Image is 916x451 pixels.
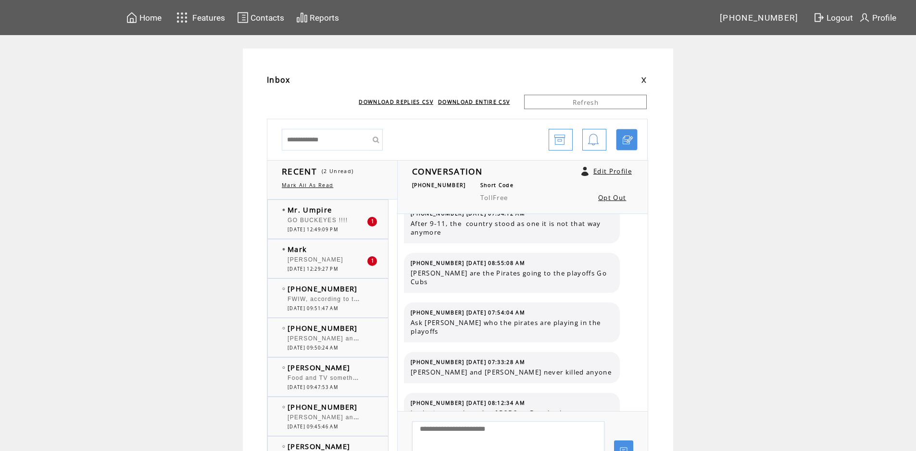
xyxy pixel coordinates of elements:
[282,165,317,177] span: RECENT
[288,293,874,303] span: FWIW, according to the US inflation calculator website, $750,000 in [DATE], is valued at $1,286,3...
[288,256,343,263] span: [PERSON_NAME]
[282,209,285,211] img: bulletFull.png
[554,129,565,151] img: archive.png
[411,400,525,406] span: [PHONE_NUMBER] [DATE] 08:12:34 AM
[412,165,482,177] span: CONVERSATION
[126,12,138,24] img: home.svg
[288,384,338,390] span: [DATE] 09:47:53 AM
[288,402,358,412] span: [PHONE_NUMBER]
[236,10,286,25] a: Contacts
[411,219,613,237] span: After 9-11, the country stood as one it is not that way anymore
[251,13,284,23] span: Contacts
[581,167,589,176] a: Click to edit user profile
[288,412,802,421] span: [PERSON_NAME] and [PERSON_NAME] [PERSON_NAME] are fantastic! [DATE] I checked out the OVGH letter...
[368,129,383,150] input: Submit
[288,345,338,351] span: [DATE] 09:50:24 AM
[598,193,626,202] a: Opt Out
[827,13,853,23] span: Logout
[288,217,348,224] span: GO BUCKEYES !!!!
[720,13,799,23] span: [PHONE_NUMBER]
[288,333,756,342] span: [PERSON_NAME] and [PERSON_NAME]. What about the WVU Baseball. The [PERSON_NAME][GEOGRAPHIC_DATA] ...
[282,406,285,408] img: bulletEmpty.png
[282,248,285,251] img: bulletFull.png
[288,284,358,293] span: [PHONE_NUMBER]
[359,99,433,105] a: DOWNLOAD REPLIES CSV
[192,13,225,23] span: Features
[296,12,308,24] img: chart.svg
[282,445,285,448] img: bulletEmpty.png
[288,305,338,312] span: [DATE] 09:51:47 AM
[288,363,350,372] span: [PERSON_NAME]
[412,182,466,188] span: [PHONE_NUMBER]
[267,75,290,85] span: Inbox
[813,12,825,24] img: exit.svg
[411,260,525,266] span: [PHONE_NUMBER] [DATE] 08:55:08 AM
[411,368,613,376] span: [PERSON_NAME] and [PERSON_NAME] never killed anyone
[524,95,647,109] a: Refresh
[295,10,340,25] a: Reports
[857,10,898,25] a: Profile
[367,256,377,266] div: 1
[859,12,870,24] img: profile.svg
[367,217,377,226] div: 1
[282,182,333,188] a: Mark All As Read
[282,366,285,369] img: bulletEmpty.png
[411,309,525,316] span: [PHONE_NUMBER] [DATE] 07:54:04 AM
[411,359,525,365] span: [PHONE_NUMBER] [DATE] 07:33:28 AM
[288,226,338,233] span: [DATE] 12:49:09 PM
[288,244,307,254] span: Mark
[288,323,358,333] span: [PHONE_NUMBER]
[139,13,162,23] span: Home
[411,269,613,286] span: [PERSON_NAME] are the Pirates going to the playoffs Go Cubs
[288,424,338,430] span: [DATE] 09:45:46 AM
[310,13,339,23] span: Reports
[322,168,353,175] span: (2 Unread)
[288,266,338,272] span: [DATE] 12:29:27 PM
[288,441,350,451] span: [PERSON_NAME]
[288,205,332,214] span: Mr. Umpire
[438,99,510,105] a: DOWNLOAD ENTIRE CSV
[411,409,613,426] span: In the immortal words of R2D2 --- Bee dee beeeep, squawk squirtle dee bee deep beep!!!!
[237,12,249,24] img: contacts.svg
[282,327,285,329] img: bulletEmpty.png
[480,193,508,202] span: TollFree
[593,167,632,175] a: Edit Profile
[616,129,638,150] a: Click to start a chat with mobile number by SMS
[872,13,896,23] span: Profile
[288,372,515,382] span: Food and TV something we all have in common at some point in our life
[812,10,857,25] a: Logout
[411,318,613,336] span: Ask [PERSON_NAME] who the pirates are playing in the playoffs
[588,129,599,151] img: bell.png
[174,10,190,25] img: features.svg
[282,288,285,290] img: bulletEmpty.png
[125,10,163,25] a: Home
[480,182,514,188] span: Short Code
[172,8,226,27] a: Features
